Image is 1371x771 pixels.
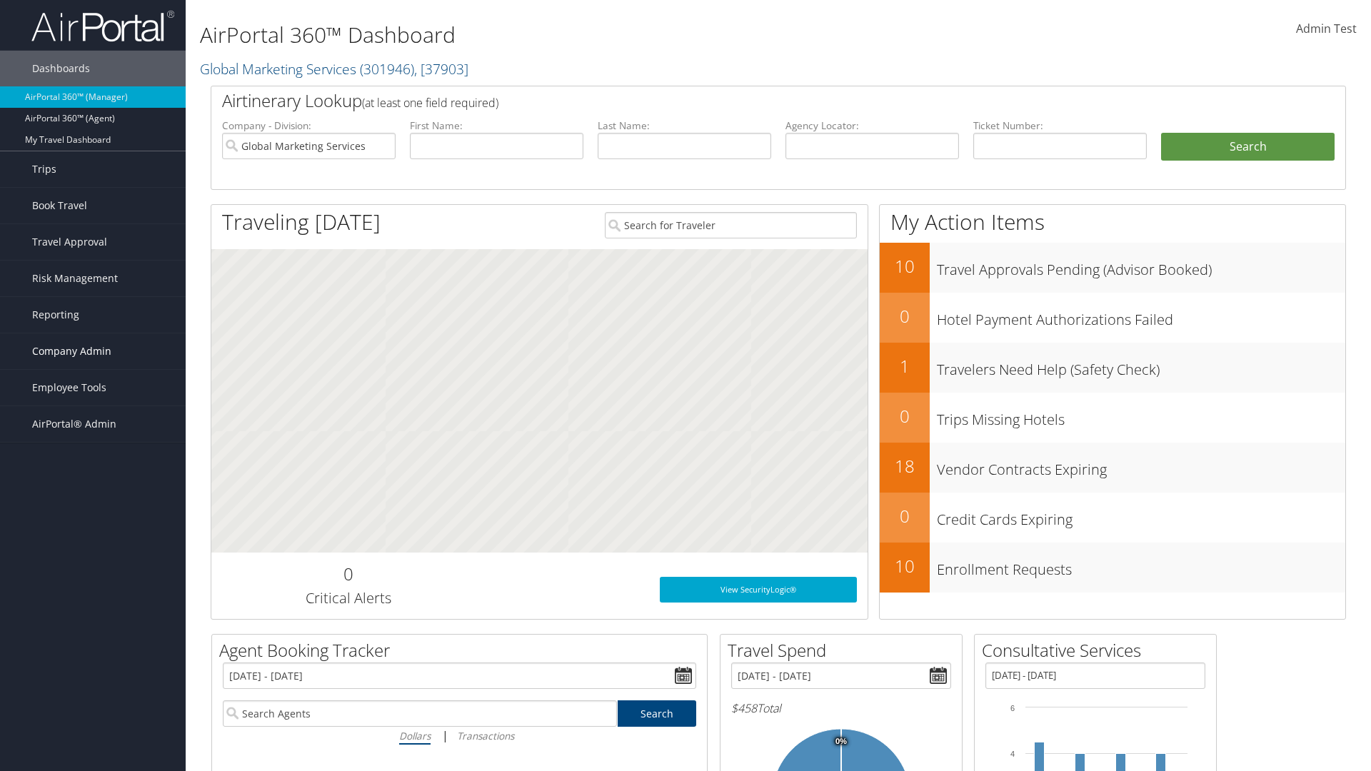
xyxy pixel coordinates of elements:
input: Search Agents [223,700,617,727]
span: ( 301946 ) [360,59,414,79]
span: $458 [731,700,757,716]
h6: Total [731,700,951,716]
i: Transactions [457,729,514,742]
a: 10Enrollment Requests [880,543,1345,593]
h2: Travel Spend [728,638,962,662]
label: Ticket Number: [973,119,1147,133]
h3: Hotel Payment Authorizations Failed [937,303,1345,330]
a: 0Trips Missing Hotels [880,393,1345,443]
h1: AirPortal 360™ Dashboard [200,20,971,50]
span: Travel Approval [32,224,107,260]
span: Admin Test [1296,21,1357,36]
a: Global Marketing Services [200,59,468,79]
span: AirPortal® Admin [32,406,116,442]
i: Dollars [399,729,431,742]
h2: 10 [880,254,930,278]
a: View SecurityLogic® [660,577,857,603]
h3: Critical Alerts [222,588,474,608]
a: Search [618,700,697,727]
h2: 1 [880,354,930,378]
h1: Traveling [DATE] [222,207,381,237]
span: Trips [32,151,56,187]
span: Risk Management [32,261,118,296]
h2: Airtinerary Lookup [222,89,1240,113]
h2: Consultative Services [982,638,1216,662]
button: Search [1161,133,1335,161]
label: Last Name: [598,119,771,133]
img: airportal-logo.png [31,9,174,43]
tspan: 0% [835,737,847,746]
tspan: 6 [1010,704,1015,712]
span: Company Admin [32,333,111,369]
span: , [ 37903 ] [414,59,468,79]
a: 0Hotel Payment Authorizations Failed [880,293,1345,343]
h2: 0 [880,404,930,428]
a: 18Vendor Contracts Expiring [880,443,1345,493]
span: (at least one field required) [362,95,498,111]
div: | [223,727,696,745]
label: Company - Division: [222,119,396,133]
span: Employee Tools [32,370,106,405]
tspan: 4 [1010,750,1015,758]
a: 10Travel Approvals Pending (Advisor Booked) [880,243,1345,293]
a: Admin Test [1296,7,1357,51]
h2: 18 [880,454,930,478]
label: Agency Locator: [785,119,959,133]
input: Search for Traveler [605,212,857,238]
h3: Travel Approvals Pending (Advisor Booked) [937,253,1345,280]
a: 1Travelers Need Help (Safety Check) [880,343,1345,393]
h3: Enrollment Requests [937,553,1345,580]
h2: 0 [222,562,474,586]
h2: 0 [880,304,930,328]
a: 0Credit Cards Expiring [880,493,1345,543]
h3: Trips Missing Hotels [937,403,1345,430]
h2: Agent Booking Tracker [219,638,707,662]
h3: Credit Cards Expiring [937,503,1345,530]
h3: Vendor Contracts Expiring [937,453,1345,480]
h1: My Action Items [880,207,1345,237]
span: Reporting [32,297,79,333]
h2: 0 [880,504,930,528]
h3: Travelers Need Help (Safety Check) [937,353,1345,380]
label: First Name: [410,119,583,133]
span: Dashboards [32,51,90,86]
h2: 10 [880,554,930,578]
span: Book Travel [32,188,87,223]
